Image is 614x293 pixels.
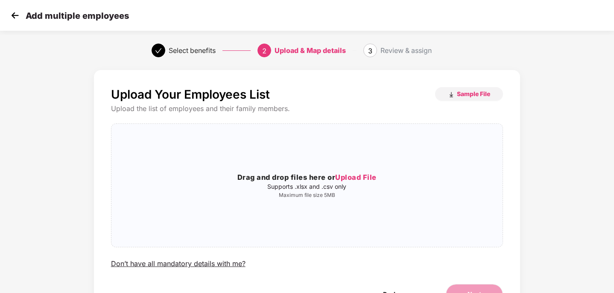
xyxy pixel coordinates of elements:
div: Review & assign [380,44,432,57]
span: Upload File [335,173,377,182]
div: Upload the list of employees and their family members. [111,104,503,113]
span: 2 [262,47,266,55]
div: Upload & Map details [275,44,346,57]
button: Sample File [435,87,503,101]
span: Sample File [457,90,490,98]
div: Don’t have all mandatory details with me? [111,259,246,268]
p: Maximum file size 5MB [111,192,503,199]
h3: Drag and drop files here or [111,172,503,183]
p: Upload Your Employees List [111,87,270,102]
img: svg+xml;base64,PHN2ZyB4bWxucz0iaHR0cDovL3d3dy53My5vcmcvMjAwMC9zdmciIHdpZHRoPSIzMCIgaGVpZ2h0PSIzMC... [9,9,21,22]
img: download_icon [448,91,455,98]
p: Supports .xlsx and .csv only [111,183,503,190]
div: Select benefits [169,44,216,57]
span: 3 [368,47,372,55]
span: check [155,47,162,54]
p: Add multiple employees [26,11,129,21]
span: Drag and drop files here orUpload FileSupports .xlsx and .csv onlyMaximum file size 5MB [111,124,503,247]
